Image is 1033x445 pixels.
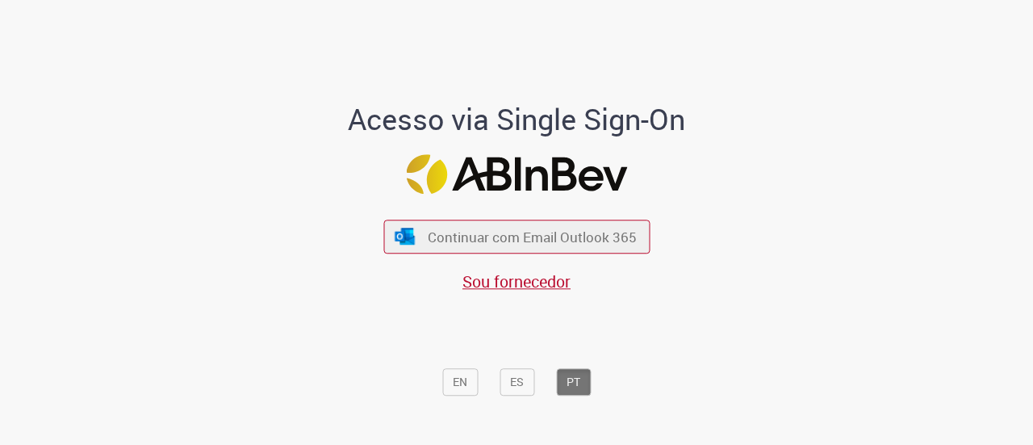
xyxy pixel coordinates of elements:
button: ES [500,368,534,396]
button: ícone Azure/Microsoft 360 Continuar com Email Outlook 365 [383,220,650,254]
img: ícone Azure/Microsoft 360 [394,228,416,245]
button: PT [556,368,591,396]
button: EN [442,368,478,396]
span: Continuar com Email Outlook 365 [428,228,637,246]
h1: Acesso via Single Sign-On [293,103,741,136]
img: Logo ABInBev [406,154,627,194]
a: Sou fornecedor [462,271,571,292]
